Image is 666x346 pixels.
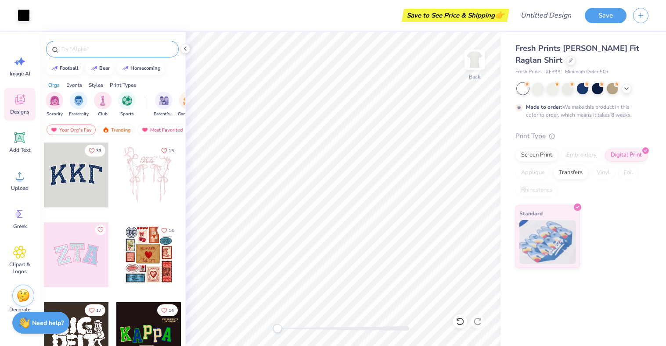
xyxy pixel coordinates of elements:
div: Screen Print [515,149,558,162]
img: Game Day Image [183,96,193,106]
div: football [60,66,79,71]
button: filter button [154,92,174,118]
span: Standard [519,209,543,218]
button: filter button [69,92,89,118]
img: Parent's Weekend Image [159,96,169,106]
div: Your Org's Fav [47,125,96,135]
img: most_fav.gif [50,127,58,133]
span: Fresh Prints [PERSON_NAME] Fit Raglan Shirt [515,43,639,65]
span: Sorority [47,111,63,118]
div: Save to See Price & Shipping [404,9,507,22]
span: Fraternity [69,111,89,118]
button: Save [585,8,626,23]
div: filter for Sorority [46,92,63,118]
span: Decorate [9,306,30,313]
button: homecoming [117,62,165,75]
div: homecoming [130,66,161,71]
span: Club [98,111,108,118]
div: Print Type [515,131,648,141]
div: filter for Sports [118,92,136,118]
div: Applique [515,166,551,179]
span: Clipart & logos [5,261,34,275]
span: Add Text [9,146,30,153]
span: Image AI [10,70,30,77]
div: Back [469,73,480,81]
span: Parent's Weekend [154,111,174,118]
span: 15 [169,149,174,153]
div: Styles [89,81,103,89]
div: filter for Club [94,92,112,118]
div: Digital Print [605,149,648,162]
div: filter for Parent's Weekend [154,92,174,118]
span: 33 [96,149,101,153]
input: Try "Alpha" [61,45,173,54]
button: Like [157,304,178,316]
strong: Need help? [32,319,64,327]
button: filter button [118,92,136,118]
div: Foil [618,166,639,179]
button: filter button [178,92,198,118]
span: 14 [169,228,174,233]
div: filter for Game Day [178,92,198,118]
div: Rhinestones [515,184,558,197]
strong: Made to order: [526,103,562,111]
div: Orgs [48,81,60,89]
span: 17 [96,308,101,313]
span: Upload [11,185,29,192]
div: Accessibility label [273,324,282,333]
img: trend_line.gif [51,66,58,71]
span: Minimum Order: 50 + [565,68,609,76]
div: Events [66,81,82,89]
img: trend_line.gif [122,66,129,71]
div: We make this product in this color to order, which means it takes 8 weeks. [526,103,634,119]
img: Back [466,51,483,68]
button: football [46,62,83,75]
span: Sports [120,111,134,118]
div: Transfers [553,166,588,179]
span: 14 [169,308,174,313]
span: Designs [10,108,29,115]
div: Most Favorited [137,125,187,135]
img: trending.gif [102,127,109,133]
span: Greek [13,223,27,230]
div: Print Types [110,81,136,89]
button: Like [85,304,105,316]
span: 👉 [495,10,504,20]
img: Fraternity Image [74,96,83,106]
span: Fresh Prints [515,68,541,76]
div: Embroidery [561,149,602,162]
img: Club Image [98,96,108,106]
span: # FP99 [546,68,561,76]
div: Trending [98,125,135,135]
img: Sorority Image [50,96,60,106]
img: Sports Image [122,96,132,106]
div: bear [99,66,110,71]
button: filter button [46,92,63,118]
img: most_fav.gif [141,127,148,133]
button: filter button [94,92,112,118]
span: Game Day [178,111,198,118]
button: Like [157,145,178,157]
button: Like [95,225,106,235]
button: Like [85,145,105,157]
img: trend_line.gif [90,66,97,71]
img: Standard [519,220,576,264]
div: Vinyl [591,166,616,179]
button: Like [157,225,178,236]
input: Untitled Design [514,7,578,24]
button: bear [86,62,114,75]
div: filter for Fraternity [69,92,89,118]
